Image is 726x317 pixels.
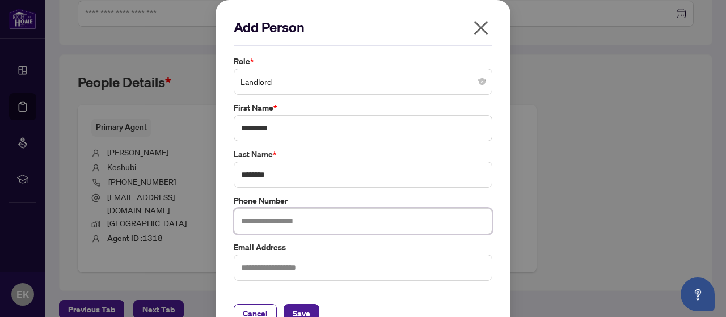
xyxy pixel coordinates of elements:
button: Open asap [681,277,715,311]
span: close [472,19,490,37]
label: Phone Number [234,195,492,207]
h2: Add Person [234,18,492,36]
label: Role [234,55,492,67]
label: Email Address [234,241,492,253]
span: close-circle [479,78,486,85]
label: First Name [234,102,492,114]
label: Last Name [234,148,492,160]
span: Landlord [240,71,486,92]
